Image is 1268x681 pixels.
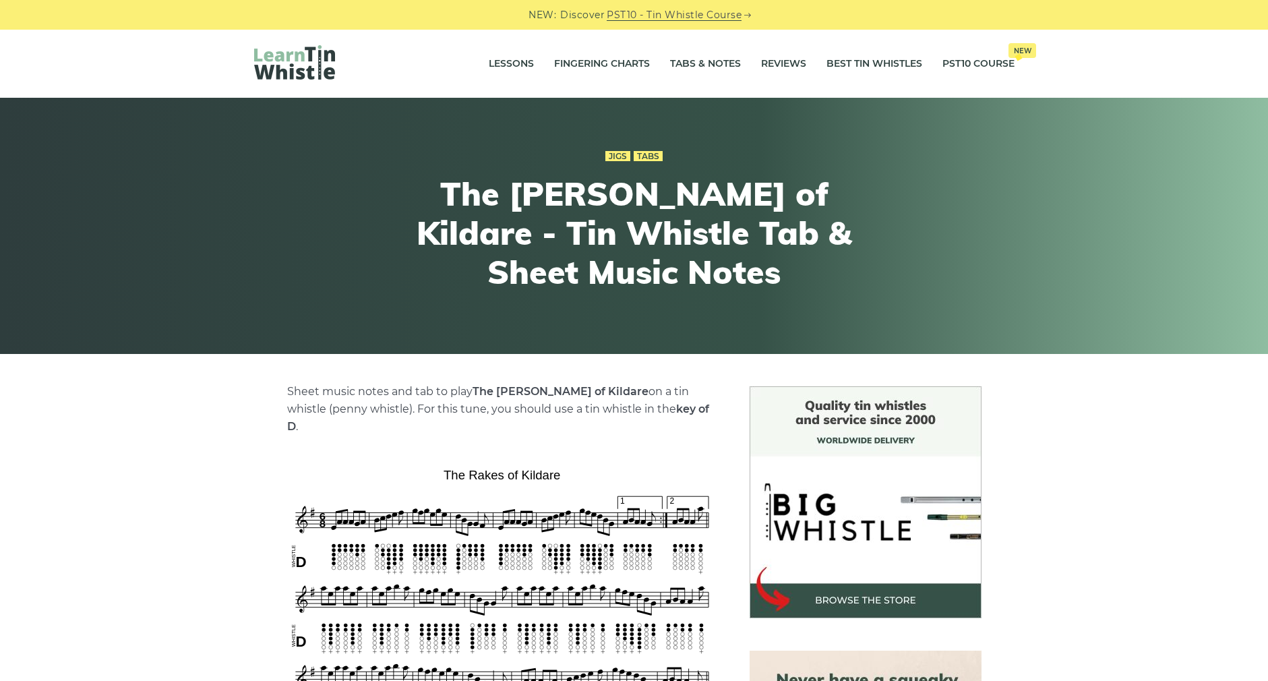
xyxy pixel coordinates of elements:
[670,47,741,81] a: Tabs & Notes
[826,47,922,81] a: Best Tin Whistles
[386,175,882,291] h1: The [PERSON_NAME] of Kildare - Tin Whistle Tab & Sheet Music Notes
[761,47,806,81] a: Reviews
[554,47,650,81] a: Fingering Charts
[287,403,709,433] strong: key of D
[254,45,335,80] img: LearnTinWhistle.com
[942,47,1015,81] a: PST10 CourseNew
[473,385,648,398] strong: The [PERSON_NAME] of Kildare
[1008,43,1036,58] span: New
[750,386,982,618] img: BigWhistle Tin Whistle Store
[489,47,534,81] a: Lessons
[287,383,717,436] p: Sheet music notes and tab to play on a tin whistle (penny whistle). For this tune, you should use...
[634,151,663,162] a: Tabs
[605,151,630,162] a: Jigs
